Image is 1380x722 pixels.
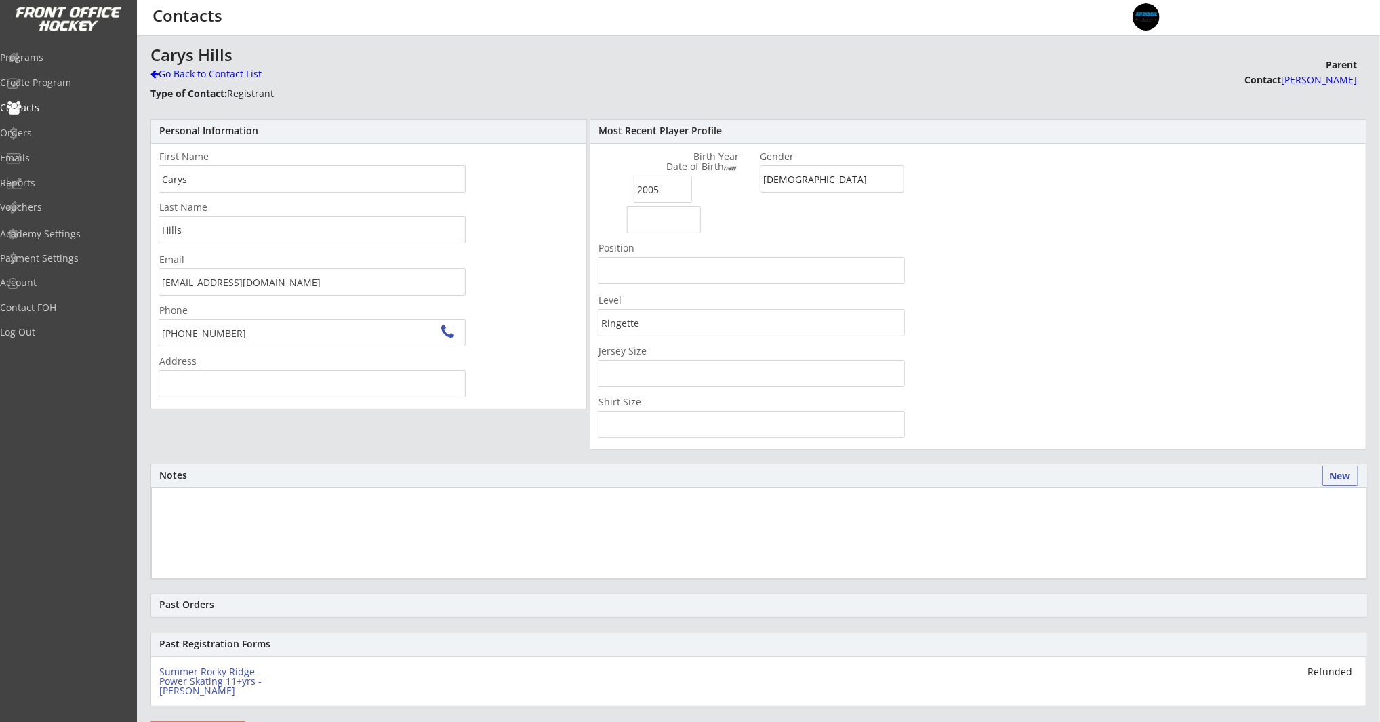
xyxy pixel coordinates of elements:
div: Level [598,296,681,305]
div: Carys Hills [150,47,1040,63]
div: Personal Information [159,126,578,136]
div: Notes [159,470,1359,480]
div: Position [598,243,681,253]
div: Registrant [150,85,443,102]
div: Phone [159,306,242,315]
button: New [1322,466,1358,486]
div: Address [159,357,242,366]
font: [PERSON_NAME] [1281,73,1357,86]
div: Last Name [159,203,242,212]
div: First Name [159,152,242,161]
div: Past Orders [159,600,1359,609]
strong: Type of Contact: [150,87,227,100]
div: Gender [760,152,843,161]
div: Email [159,255,466,264]
div: Past Registration Forms [159,639,1359,649]
div: Jersey Size [598,346,681,356]
div: Summer Rocky Ridge - Power Skating 11+yrs - [PERSON_NAME] [159,667,270,696]
div: Shirt Size [598,397,681,407]
em: new [724,163,736,172]
div: Refunded [1248,667,1352,677]
div: Date of Birth [666,162,751,172]
div: Go Back to Contact List [150,67,325,81]
div: Birth Year [693,152,751,161]
div: Most Recent Player Profile [598,126,1358,136]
